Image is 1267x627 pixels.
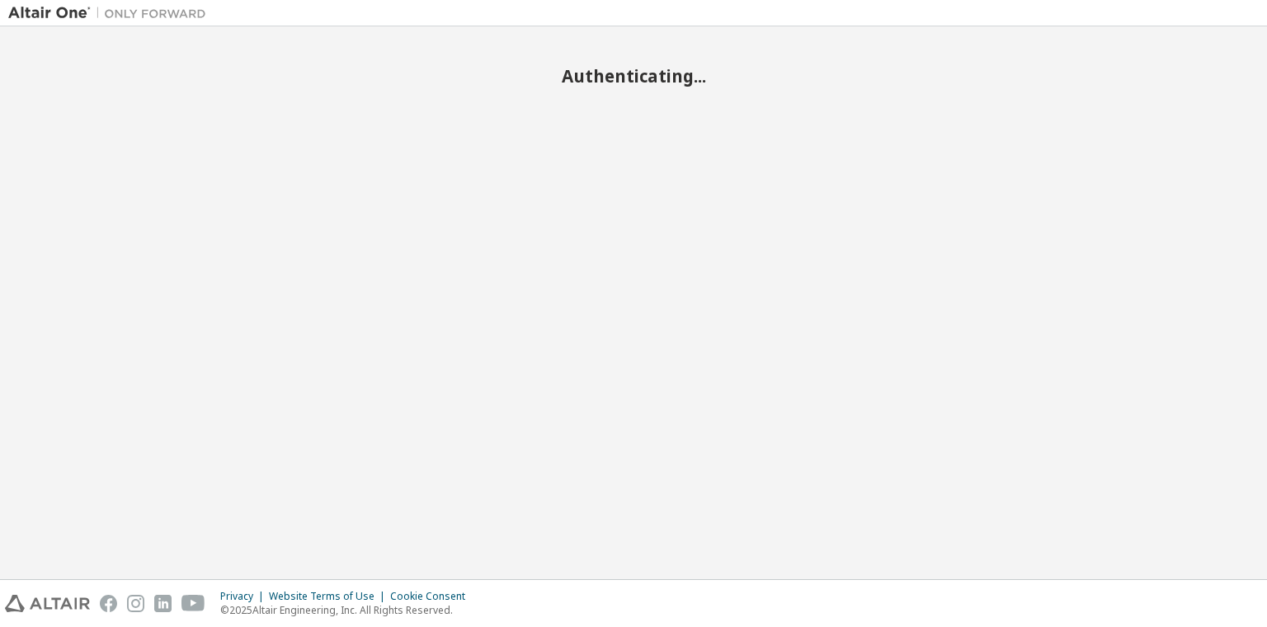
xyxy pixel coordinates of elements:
[8,5,214,21] img: Altair One
[5,595,90,612] img: altair_logo.svg
[100,595,117,612] img: facebook.svg
[269,590,390,603] div: Website Terms of Use
[8,65,1259,87] h2: Authenticating...
[127,595,144,612] img: instagram.svg
[154,595,172,612] img: linkedin.svg
[220,603,475,617] p: © 2025 Altair Engineering, Inc. All Rights Reserved.
[390,590,475,603] div: Cookie Consent
[220,590,269,603] div: Privacy
[181,595,205,612] img: youtube.svg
